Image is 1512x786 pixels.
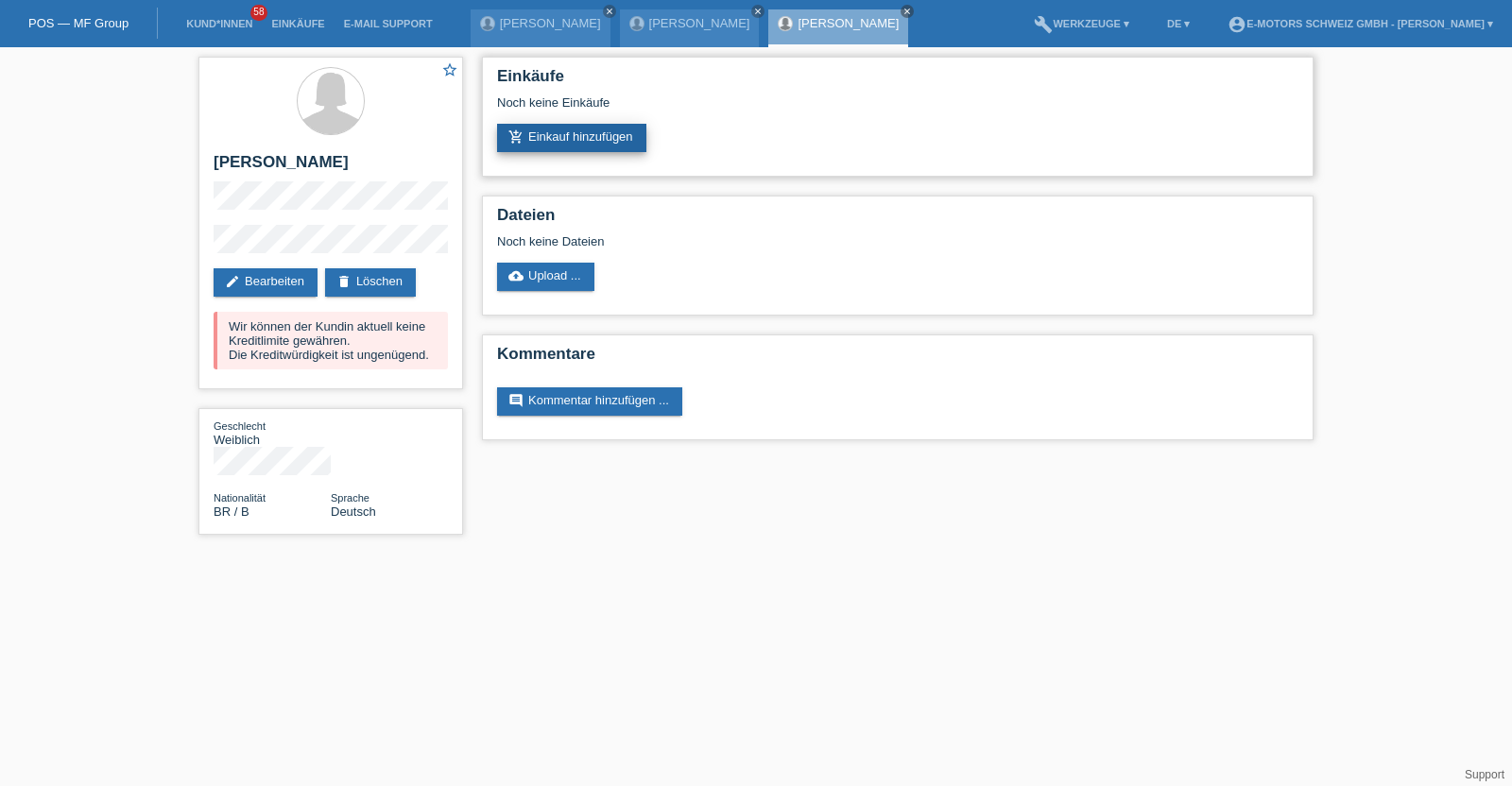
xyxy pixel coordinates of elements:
[753,7,763,16] i: close
[441,61,458,81] a: star_border
[1218,18,1503,29] a: account_circleE-Motors Schweiz GmbH - [PERSON_NAME] ▾
[336,274,352,289] i: delete
[901,5,914,18] a: close
[225,274,240,289] i: edit
[497,124,646,152] a: add_shopping_cartEinkauf hinzufügen
[214,153,448,181] h2: [PERSON_NAME]
[325,268,416,297] a: deleteLöschen
[214,492,266,504] span: Nationalität
[177,18,262,29] a: Kund*innen
[1228,15,1246,34] i: account_circle
[497,387,682,416] a: commentKommentar hinzufügen ...
[1034,15,1053,34] i: build
[214,268,318,297] a: editBearbeiten
[331,504,376,519] span: Deutsch
[214,419,331,447] div: Weiblich
[497,234,1074,248] div: Noch keine Dateien
[331,492,369,504] span: Sprache
[500,16,601,30] a: [PERSON_NAME]
[751,5,765,18] a: close
[649,16,750,30] a: [PERSON_NAME]
[214,504,249,519] span: Brasilien / B / 09.10.2006
[262,18,334,29] a: Einkäufe
[335,18,442,29] a: E-Mail Support
[1024,18,1139,29] a: buildWerkzeuge ▾
[603,5,616,18] a: close
[250,5,267,21] span: 58
[497,67,1298,95] h2: Einkäufe
[497,95,1298,124] div: Noch keine Einkäufe
[214,312,448,369] div: Wir können der Kundin aktuell keine Kreditlimite gewähren. Die Kreditwürdigkeit ist ungenügend.
[497,206,1298,234] h2: Dateien
[1465,768,1504,781] a: Support
[441,61,458,78] i: star_border
[508,129,524,145] i: add_shopping_cart
[214,420,266,432] span: Geschlecht
[902,7,912,16] i: close
[605,7,614,16] i: close
[508,393,524,408] i: comment
[497,263,594,291] a: cloud_uploadUpload ...
[497,345,1298,373] h2: Kommentare
[28,16,129,30] a: POS — MF Group
[508,268,524,283] i: cloud_upload
[1158,18,1199,29] a: DE ▾
[798,16,899,30] a: [PERSON_NAME]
